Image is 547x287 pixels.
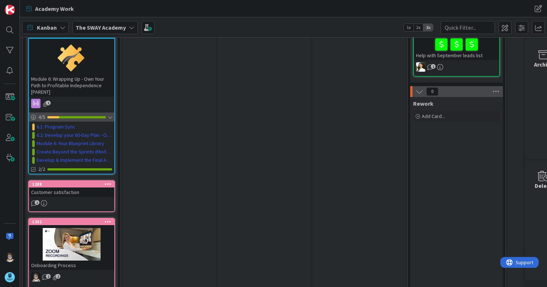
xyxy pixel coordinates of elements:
[29,261,114,270] div: Onboarding Process
[38,165,45,173] span: 2/2
[38,113,45,121] span: 4 / 5
[37,148,112,156] a: Create Beyond the Sprints (Module 6) Puzzle Piece
[416,62,425,72] img: AK
[46,101,51,105] span: 2
[431,64,436,69] span: 1
[5,272,15,282] img: avatar
[29,113,114,122] div: 4/5
[5,252,15,262] img: TP
[29,219,114,225] div: 1392
[37,131,112,139] a: 6.2: Develop your 60-Day Plan - Own Your Path!
[37,156,112,164] a: Develop & Implement the Final Assessment
[5,5,15,15] img: Visit kanbanzone.com
[414,35,499,60] div: Help with September leads list
[404,24,414,31] span: 1x
[29,181,114,187] div: 1288
[15,1,33,10] span: Support
[35,4,74,13] span: Academy Work
[46,274,51,279] span: 2
[29,181,114,197] div: 1288Customer satisfaction
[56,274,60,279] span: 2
[414,29,499,60] div: Help with September leads list
[422,113,445,119] span: Add Card...
[441,21,495,34] input: Quick Filter...
[29,187,114,197] div: Customer satisfaction
[29,32,114,97] div: 1306Module 6: Wrapping Up - Own Your Path to Profitable Independence [PARENT]
[37,140,104,147] a: Module 6: Your Blueprint Library
[37,23,57,32] span: Kanban
[22,2,78,15] a: Academy Work
[37,123,75,131] a: 6.1: Program Sync
[32,219,114,224] div: 1392
[29,219,114,270] div: 1392Onboarding Process
[414,24,423,31] span: 2x
[32,182,114,187] div: 1288
[76,24,126,31] b: The SWAY Academy
[423,24,433,31] span: 3x
[414,62,499,72] div: AK
[426,87,438,96] span: 0
[35,200,39,205] span: 1
[413,100,433,107] span: Rework
[29,272,114,282] div: TP
[29,74,114,97] div: Module 6: Wrapping Up - Own Your Path to Profitable Independence [PARENT]
[31,272,41,282] img: TP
